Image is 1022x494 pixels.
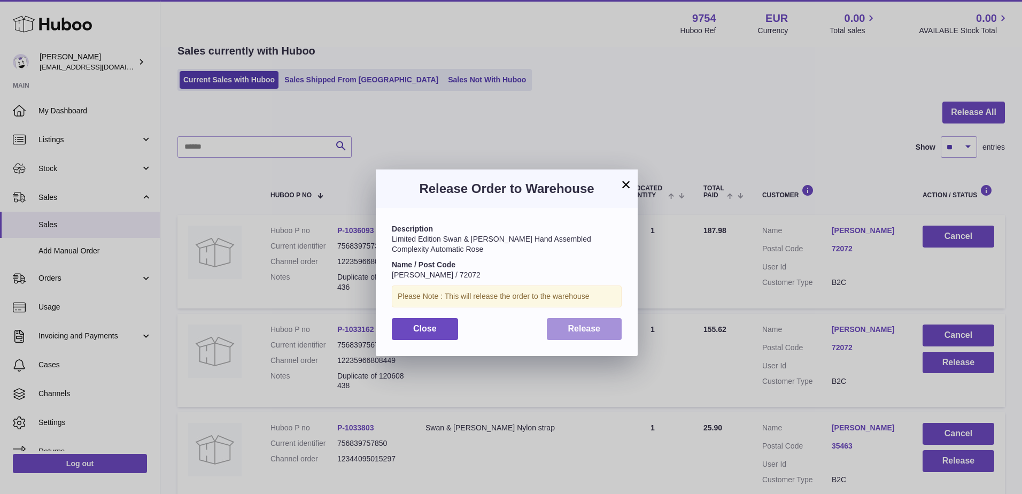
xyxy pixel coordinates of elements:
[568,324,601,333] span: Release
[392,318,458,340] button: Close
[392,285,622,307] div: Please Note : This will release the order to the warehouse
[547,318,622,340] button: Release
[392,225,433,233] strong: Description
[392,260,455,269] strong: Name / Post Code
[413,324,437,333] span: Close
[620,178,632,191] button: ×
[392,271,481,279] span: [PERSON_NAME] / 72072
[392,235,591,253] span: Limited Edition Swan & [PERSON_NAME] Hand Assembled Complexity Automatic Rose
[392,180,622,197] h3: Release Order to Warehouse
